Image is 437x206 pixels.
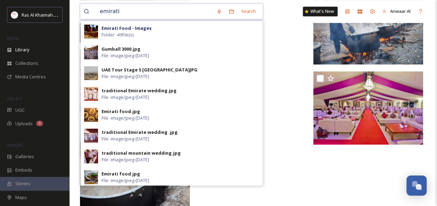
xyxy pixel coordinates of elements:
div: Search [238,5,259,18]
input: Search your library [96,4,213,19]
span: Folder - 49 file(s) [102,32,133,38]
span: WIDGETS [7,143,23,148]
strong: Emirati Food - Images [102,25,152,31]
div: UAE Tour Stage 5 [GEOGRAPHIC_DATA]JPG [102,67,197,73]
img: Logo_RAKTDA_RGB-01.png [11,11,18,18]
span: Uploads [15,120,33,127]
span: MEDIA [7,36,19,41]
div: Emirati food.jpg [102,171,140,177]
img: 12b6389b-1aab-4f22-a462-e8da48dedd73.jpg [84,108,98,122]
span: Maps [15,194,27,201]
div: 8 [36,121,43,126]
img: 48bd019e-d820-4e22-a2b3-cb31e54d05f0.jpg [84,129,98,143]
img: ad2b2e2a-5399-4e2b-ae37-0ddddc2610c9.jpg [84,87,98,101]
div: Gumball 3000.jpg [102,46,140,52]
div: traditional Emirate wedding.jpg [102,87,177,94]
div: traditional Emirate wedding .jpg [102,129,178,136]
span: COLLECT [7,96,22,101]
img: ac1ddbf4-1ca1-4a4e-bcf8-6c98679652f7.jpg [84,66,98,80]
a: Anwaar Al [379,5,414,18]
span: Media Centres [15,74,46,80]
img: 4118aa57-b9bd-473b-98f4-233deb0b8f21.jpg [84,170,98,184]
span: UGC [15,107,25,113]
div: traditional mountain wedding.jpg [102,150,181,156]
span: File - image/jpeg - [DATE] [102,136,149,142]
span: Ras Al Khaimah Tourism Development Authority [22,11,120,18]
span: File - image/jpeg - [DATE] [102,52,149,59]
button: Open Chat [406,175,427,196]
span: File - image/jpeg - [DATE] [102,156,149,163]
a: What's New [303,7,338,16]
span: Collections [15,60,38,67]
span: Stories [15,180,30,187]
span: File - image/jpeg - [DATE] [102,177,149,184]
img: ff757c08-0425-48f2-8080-e5ec855e5681.jpg [84,25,98,38]
img: 39237ee5-3f62-4094-aab3-c89bf21b7ae7.jpg [84,149,98,163]
span: File - image/jpeg - [DATE] [102,115,149,121]
span: Anwaar Al [390,8,411,14]
img: ramadan tent 2015.jpg [313,71,423,144]
span: Library [15,46,29,53]
div: Emirati food.jpg [102,108,140,115]
span: Galleries [15,153,34,160]
span: File - image/jpeg - [DATE] [102,73,149,80]
span: File - image/jpeg - [DATE] [102,94,149,101]
span: Embeds [15,167,32,173]
img: 91b4d8f5-0402-443e-b2e2-39079652b157.jpg [84,45,98,59]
